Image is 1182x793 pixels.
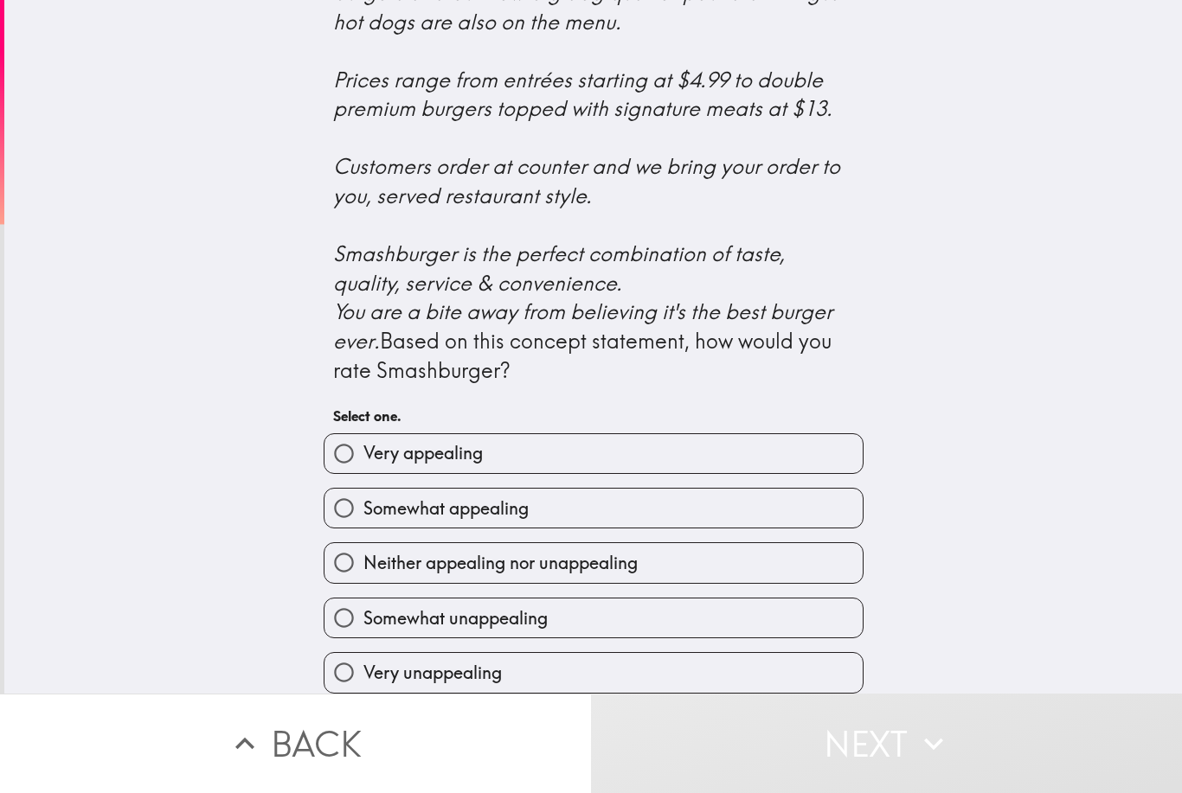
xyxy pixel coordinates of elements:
h6: Select one. [333,406,854,425]
button: Neither appealing nor unappealing [324,543,863,582]
span: Very appealing [363,441,483,465]
button: Next [591,694,1182,793]
button: Somewhat unappealing [324,598,863,637]
button: Somewhat appealing [324,489,863,528]
span: Very unappealing [363,661,502,685]
button: Very appealing [324,434,863,473]
button: Very unappealing [324,653,863,692]
span: Somewhat unappealing [363,606,548,630]
span: Neither appealing nor unappealing [363,551,638,575]
span: Somewhat appealing [363,496,529,521]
